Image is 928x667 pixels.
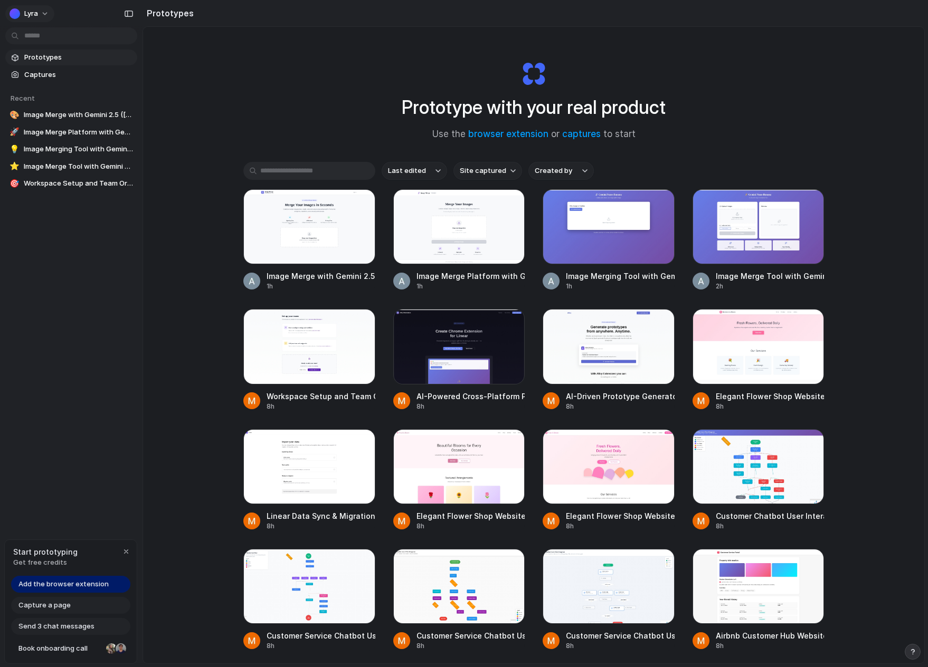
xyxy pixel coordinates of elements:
[716,510,825,521] div: Customer Chatbot User Interaction Flow
[693,189,825,291] a: Image Merge Tool with Gemini Nano-Banana IntegrationImage Merge Tool with Gemini Nano-Banana Inte...
[716,391,825,402] div: Elegant Flower Shop Website Design
[267,402,375,411] div: 8h
[416,630,525,641] div: Customer Service Chatbot User Flow Design
[105,642,118,655] div: Nicole Kubica
[13,546,78,557] span: Start prototyping
[693,429,825,531] a: Customer Chatbot User Interaction FlowCustomer Chatbot User Interaction Flow8h
[543,549,675,651] a: Customer Service Chatbot User Flow DesignCustomer Service Chatbot User Flow Design8h
[716,641,825,651] div: 8h
[267,282,375,291] div: 1h
[543,429,675,531] a: Elegant Flower Shop Website DesignElegant Flower Shop Website Design8h
[693,309,825,411] a: Elegant Flower Shop Website DesignElegant Flower Shop Website Design8h
[24,127,133,138] span: Image Merge Platform with Gemini 2.5
[18,600,71,611] span: Capture a page
[18,643,102,654] span: Book onboarding call
[10,178,20,189] div: 🎯
[243,309,375,411] a: Workspace Setup and Team Organization GuideWorkspace Setup and Team Organization Guide8h
[267,641,375,651] div: 8h
[143,7,194,20] h2: Prototypes
[393,309,525,411] a: AI-Powered Cross-Platform Prototype CreatorAI-Powered Cross-Platform Prototype Creator8h
[566,521,675,531] div: 8h
[18,579,109,589] span: Add the browser extension
[416,510,525,521] div: Elegant Flower Shop Website Design
[460,166,506,176] span: Site captured
[562,129,601,139] a: captures
[566,402,675,411] div: 8h
[543,309,675,411] a: AI-Driven Prototype Generator for Workflow ToolsAI-Driven Prototype Generator for Workflow Tools8h
[716,402,825,411] div: 8h
[24,70,133,80] span: Captures
[693,549,825,651] a: Airbnb Customer Hub Website DesignAirbnb Customer Hub Website Design8h
[388,166,426,176] span: Last edited
[24,144,133,154] span: Image Merging Tool with Gemini Nano-Banana Integration
[5,141,137,157] a: 💡Image Merging Tool with Gemini Nano-Banana Integration
[566,630,675,641] div: Customer Service Chatbot User Flow Design
[416,282,525,291] div: 1h
[543,189,675,291] a: Image Merging Tool with Gemini Nano-Banana IntegrationImage Merging Tool with Gemini Nano-Banana ...
[453,162,522,180] button: Site captured
[5,5,54,22] button: Lyra
[24,161,133,172] span: Image Merge Tool with Gemini Nano-Banana Integration
[115,642,127,655] div: Christian Iacullo
[5,67,137,83] a: Captures
[393,429,525,531] a: Elegant Flower Shop Website DesignElegant Flower Shop Website Design8h
[535,166,572,176] span: Created by
[10,110,20,120] div: 🎨
[24,178,133,189] span: Workspace Setup and Team Organization Guide
[416,270,525,282] div: Image Merge Platform with Gemini 2.5
[243,189,375,291] a: Image Merge with Gemini 2.5 (Banana Nano)Image Merge with Gemini 2.5 ([PERSON_NAME])1h
[267,630,375,641] div: Customer Service Chatbot User Flow Design
[5,176,137,191] a: 🎯Workspace Setup and Team Organization Guide
[468,129,548,139] a: browser extension
[566,510,675,521] div: Elegant Flower Shop Website Design
[566,391,675,402] div: AI-Driven Prototype Generator for Workflow Tools
[566,641,675,651] div: 8h
[416,391,525,402] div: AI-Powered Cross-Platform Prototype Creator
[566,270,675,282] div: Image Merging Tool with Gemini Nano-Banana Integration
[382,162,447,180] button: Last edited
[416,402,525,411] div: 8h
[10,144,20,154] div: 💡
[243,429,375,531] a: Linear Data Sync & Migration Workflow OverviewLinear Data Sync & Migration Workflow Overview8h
[11,640,130,657] a: Book onboarding call
[528,162,594,180] button: Created by
[11,94,35,102] span: Recent
[24,8,38,19] span: Lyra
[267,270,375,282] div: Image Merge with Gemini 2.5 ([PERSON_NAME])
[243,549,375,651] a: Customer Service Chatbot User Flow DesignCustomer Service Chatbot User Flow Design8h
[716,521,825,531] div: 8h
[267,510,375,521] div: Linear Data Sync & Migration Workflow Overview
[393,189,525,291] a: Image Merge Platform with Gemini 2.5Image Merge Platform with Gemini 2.51h
[393,549,525,651] a: Customer Service Chatbot User Flow DesignCustomer Service Chatbot User Flow Design8h
[402,93,666,121] h1: Prototype with your real product
[13,557,78,568] span: Get free credits
[416,641,525,651] div: 8h
[10,127,20,138] div: 🚀
[10,161,20,172] div: ⭐
[5,124,137,140] a: 🚀Image Merge Platform with Gemini 2.5
[716,282,825,291] div: 2h
[716,270,825,282] div: Image Merge Tool with Gemini Nano-Banana Integration
[18,621,94,632] span: Send 3 chat messages
[5,107,137,123] a: 🎨Image Merge with Gemini 2.5 ([PERSON_NAME])
[416,521,525,531] div: 8h
[267,391,375,402] div: Workspace Setup and Team Organization Guide
[5,50,137,65] a: Prototypes
[24,52,133,63] span: Prototypes
[5,159,137,175] a: ⭐Image Merge Tool with Gemini Nano-Banana Integration
[24,110,133,120] span: Image Merge with Gemini 2.5 ([PERSON_NAME])
[566,282,675,291] div: 1h
[716,630,825,641] div: Airbnb Customer Hub Website Design
[432,128,636,141] span: Use the or to start
[267,521,375,531] div: 8h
